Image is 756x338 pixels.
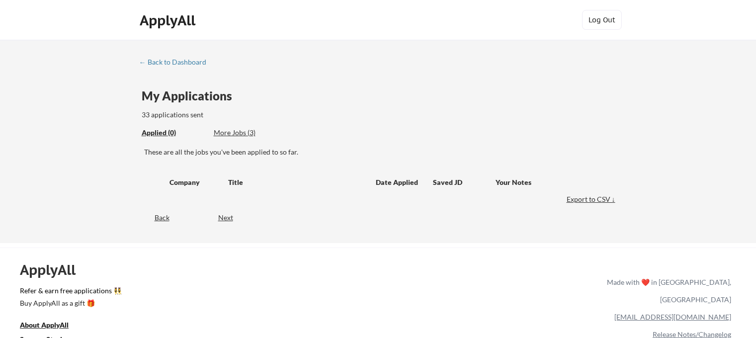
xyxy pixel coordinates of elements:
button: Log Out [582,10,622,30]
a: Refer & earn free applications 👯‍♀️ [20,287,399,298]
div: Buy ApplyAll as a gift 🎁 [20,300,119,307]
div: Back [139,213,169,223]
div: Saved JD [433,173,496,191]
div: More Jobs (3) [214,128,287,138]
div: These are job applications we think you'd be a good fit for, but couldn't apply you to automatica... [214,128,287,138]
div: Date Applied [376,177,420,187]
div: 33 applications sent [142,110,334,120]
a: Buy ApplyAll as a gift 🎁 [20,298,119,310]
div: My Applications [142,90,240,102]
a: About ApplyAll [20,320,83,332]
u: About ApplyAll [20,321,69,329]
div: Made with ❤️ in [GEOGRAPHIC_DATA], [GEOGRAPHIC_DATA] [603,273,731,308]
a: [EMAIL_ADDRESS][DOMAIN_NAME] [614,313,731,321]
div: ApplyAll [140,12,198,29]
div: Your Notes [496,177,609,187]
div: These are all the jobs you've been applied to so far. [142,128,206,138]
div: ApplyAll [20,261,87,278]
div: Export to CSV ↓ [567,194,618,204]
div: Title [228,177,366,187]
div: Company [169,177,219,187]
div: ← Back to Dashboard [139,59,214,66]
div: Applied (0) [142,128,206,138]
div: These are all the jobs you've been applied to so far. [144,147,618,157]
div: Next [218,213,245,223]
a: ← Back to Dashboard [139,58,214,68]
